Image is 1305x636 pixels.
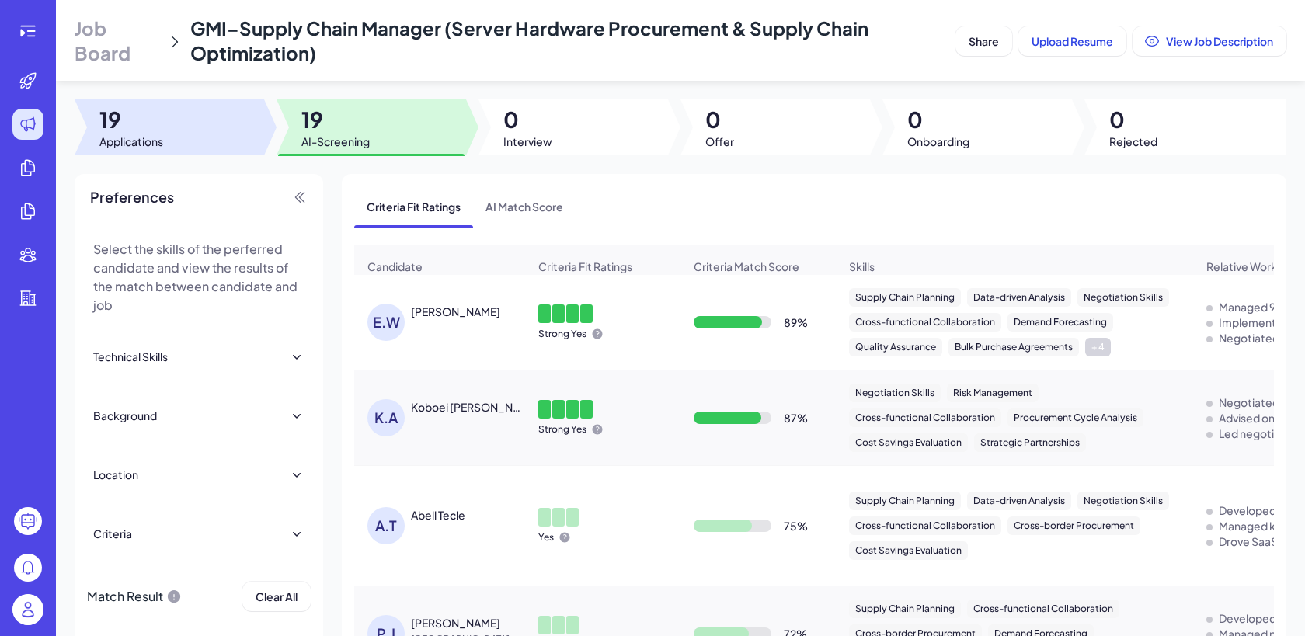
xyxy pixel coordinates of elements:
[87,582,182,611] div: Match Result
[849,408,1001,427] div: Cross-functional Collaboration
[907,106,969,134] span: 0
[301,106,370,134] span: 19
[1133,26,1286,56] button: View Job Description
[411,507,465,523] div: Abell Tecle
[503,134,552,149] span: Interview
[955,26,1012,56] button: Share
[190,16,868,64] span: GMI–Supply Chain Manager (Server Hardware Procurement & Supply Chain Optimization)
[1032,34,1113,48] span: Upload Resume
[12,594,43,625] img: user_logo.png
[784,315,808,330] div: 89 %
[1109,106,1157,134] span: 0
[1085,338,1111,356] div: + 4
[849,384,941,402] div: Negotiation Skills
[411,399,526,415] div: Koboei Alfred Jensen
[367,304,405,341] div: E.W
[93,526,132,541] div: Criteria
[849,600,961,618] div: Supply Chain Planning
[849,541,968,560] div: Cost Savings Evaluation
[354,186,473,227] span: Criteria Fit Ratings
[93,408,157,423] div: Background
[1077,288,1169,307] div: Negotiation Skills
[849,516,1001,535] div: Cross-functional Collaboration
[242,582,311,611] button: Clear All
[1109,134,1157,149] span: Rejected
[969,34,999,48] span: Share
[538,423,586,436] p: Strong Yes
[99,106,163,134] span: 19
[784,518,808,533] div: 75 %
[948,338,1079,356] div: Bulk Purchase Agreements
[538,259,632,274] span: Criteria Fit Ratings
[974,433,1086,452] div: Strategic Partnerships
[784,410,808,426] div: 87 %
[1018,26,1126,56] button: Upload Resume
[256,589,298,603] span: Clear All
[538,328,586,340] p: Strong Yes
[947,384,1039,402] div: Risk Management
[1007,313,1113,332] div: Demand Forecasting
[849,313,1001,332] div: Cross-functional Collaboration
[503,106,552,134] span: 0
[907,134,969,149] span: Onboarding
[1077,492,1169,510] div: Negotiation Skills
[849,492,961,510] div: Supply Chain Planning
[90,186,174,208] span: Preferences
[301,134,370,149] span: AI-Screening
[849,433,968,452] div: Cost Savings Evaluation
[967,600,1119,618] div: Cross-functional Collaboration
[93,240,304,315] p: Select the skills of the perferred candidate and view the results of the match between candidate ...
[538,531,554,544] p: Yes
[694,259,799,274] span: Criteria Match Score
[849,338,942,356] div: Quality Assurance
[705,106,734,134] span: 0
[367,507,405,544] div: A.T
[967,288,1071,307] div: Data-driven Analysis
[367,399,405,436] div: K.A
[1007,516,1140,535] div: Cross-border Procurement
[411,615,500,631] div: Peter Jong
[705,134,734,149] span: Offer
[93,467,138,482] div: Location
[367,259,423,274] span: Candidate
[849,288,961,307] div: Supply Chain Planning
[849,259,875,274] span: Skills
[411,304,500,319] div: Ethan Weddington
[93,349,168,364] div: Technical Skills
[473,186,576,227] span: AI Match Score
[1166,34,1273,48] span: View Job Description
[967,492,1071,510] div: Data-driven Analysis
[99,134,163,149] span: Applications
[1007,408,1143,427] div: Procurement Cycle Analysis
[75,16,160,65] span: Job Board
